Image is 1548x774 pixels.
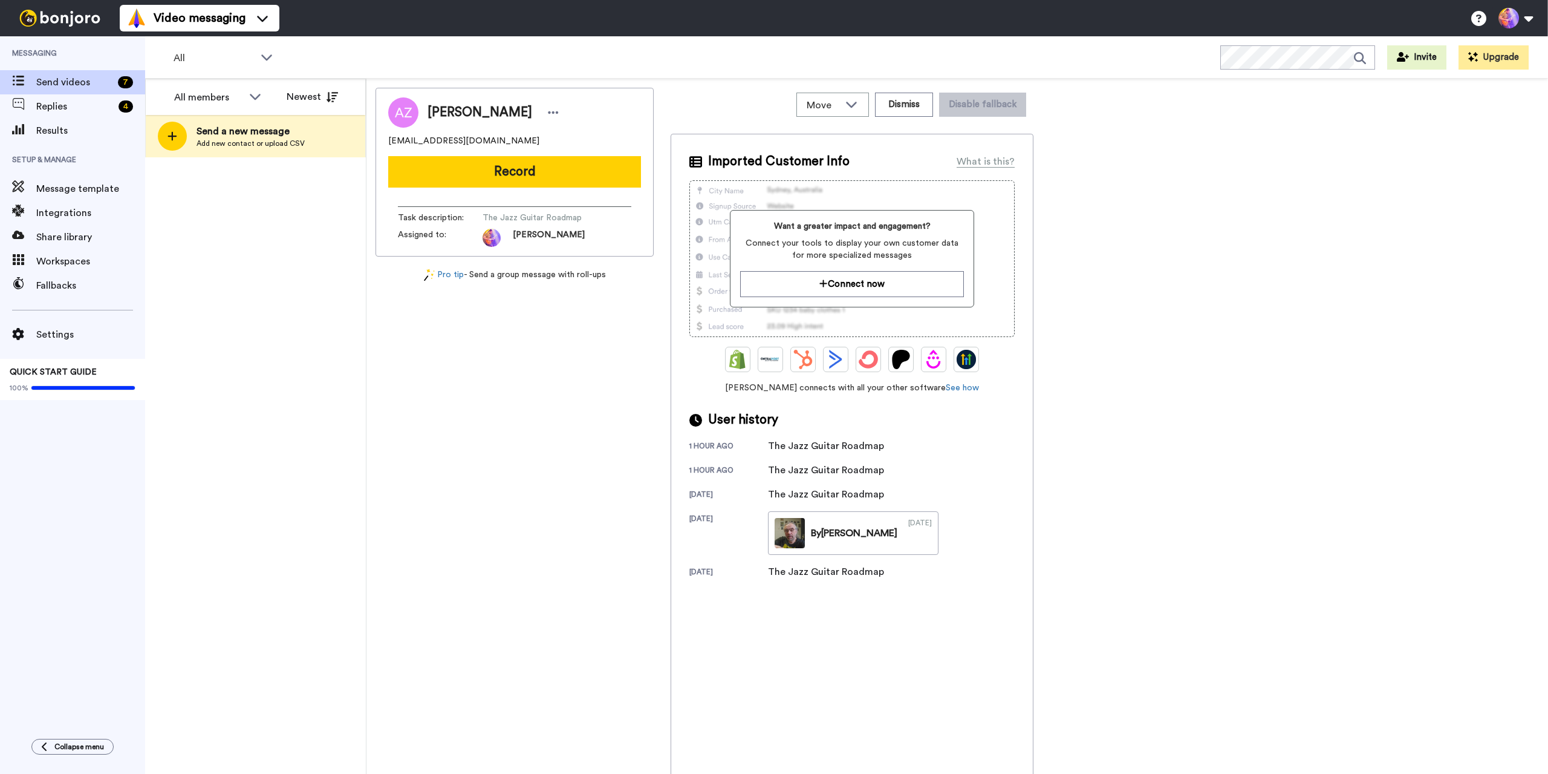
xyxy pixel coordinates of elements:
[118,76,133,88] div: 7
[154,10,246,27] span: Video messaging
[513,229,585,247] span: [PERSON_NAME]
[119,100,133,113] div: 4
[689,567,768,579] div: [DATE]
[36,327,145,342] span: Settings
[36,278,145,293] span: Fallbacks
[1459,45,1529,70] button: Upgrade
[768,439,884,453] div: The Jazz Guitar Roadmap
[761,350,780,369] img: Ontraport
[811,526,897,540] div: By [PERSON_NAME]
[483,229,501,247] img: photo.jpg
[946,384,979,392] a: See how
[424,269,435,281] img: magic-wand.svg
[689,441,768,453] div: 1 hour ago
[376,269,654,281] div: - Send a group message with roll-ups
[689,490,768,502] div: [DATE]
[424,269,464,281] a: Pro tip
[483,212,597,224] span: The Jazz Guitar Roadmap
[826,350,845,369] img: ActiveCampaign
[10,383,28,393] span: 100%
[708,411,778,429] span: User history
[793,350,813,369] img: Hubspot
[1387,45,1446,70] button: Invite
[54,742,104,752] span: Collapse menu
[740,237,963,261] span: Connect your tools to display your own customer data for more specialized messages
[15,10,105,27] img: bj-logo-header-white.svg
[957,154,1015,169] div: What is this?
[740,220,963,232] span: Want a greater impact and engagement?
[859,350,878,369] img: ConvertKit
[807,98,839,113] span: Move
[398,229,483,247] span: Assigned to:
[36,182,145,196] span: Message template
[689,465,768,477] div: 1 hour ago
[197,139,305,148] span: Add new contact or upload CSV
[740,271,963,297] button: Connect now
[689,382,1015,394] span: [PERSON_NAME] connects with all your other software
[708,153,850,171] span: Imported Customer Info
[388,97,418,128] img: Image of Anastasiia Zyrianova
[768,511,938,555] a: By[PERSON_NAME][DATE]
[197,124,305,139] span: Send a new message
[908,518,932,548] div: [DATE]
[127,8,146,28] img: vm-color.svg
[924,350,943,369] img: Drip
[388,156,641,188] button: Record
[36,230,145,244] span: Share library
[428,103,532,122] span: [PERSON_NAME]
[31,739,114,755] button: Collapse menu
[174,90,243,105] div: All members
[875,93,933,117] button: Dismiss
[36,123,145,138] span: Results
[768,565,884,579] div: The Jazz Guitar Roadmap
[36,254,145,269] span: Workspaces
[36,75,113,90] span: Send videos
[36,206,145,220] span: Integrations
[775,518,805,548] img: 71c795d8-b722-43b4-962c-53e7801f243d-thumb.jpg
[768,487,884,502] div: The Jazz Guitar Roadmap
[10,368,97,376] span: QUICK START GUIDE
[728,350,747,369] img: Shopify
[768,463,884,477] div: The Jazz Guitar Roadmap
[939,93,1026,117] button: Disable fallback
[689,514,768,555] div: [DATE]
[957,350,976,369] img: GoHighLevel
[388,135,539,147] span: [EMAIL_ADDRESS][DOMAIN_NAME]
[278,85,347,109] button: Newest
[398,212,483,224] span: Task description :
[891,350,911,369] img: Patreon
[36,99,114,114] span: Replies
[174,51,255,65] span: All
